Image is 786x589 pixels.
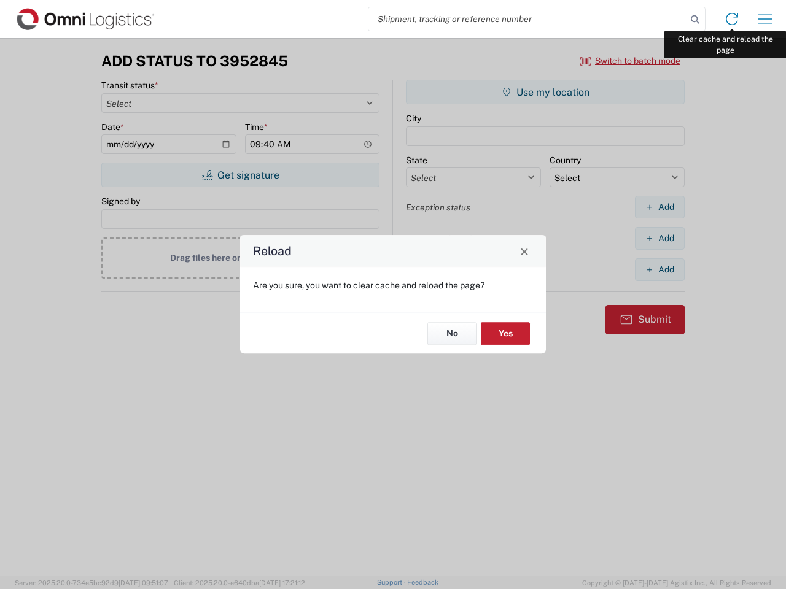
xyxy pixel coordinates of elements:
input: Shipment, tracking or reference number [368,7,687,31]
p: Are you sure, you want to clear cache and reload the page? [253,280,533,291]
h4: Reload [253,242,292,260]
button: Yes [481,322,530,345]
button: Close [516,242,533,260]
button: No [427,322,477,345]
